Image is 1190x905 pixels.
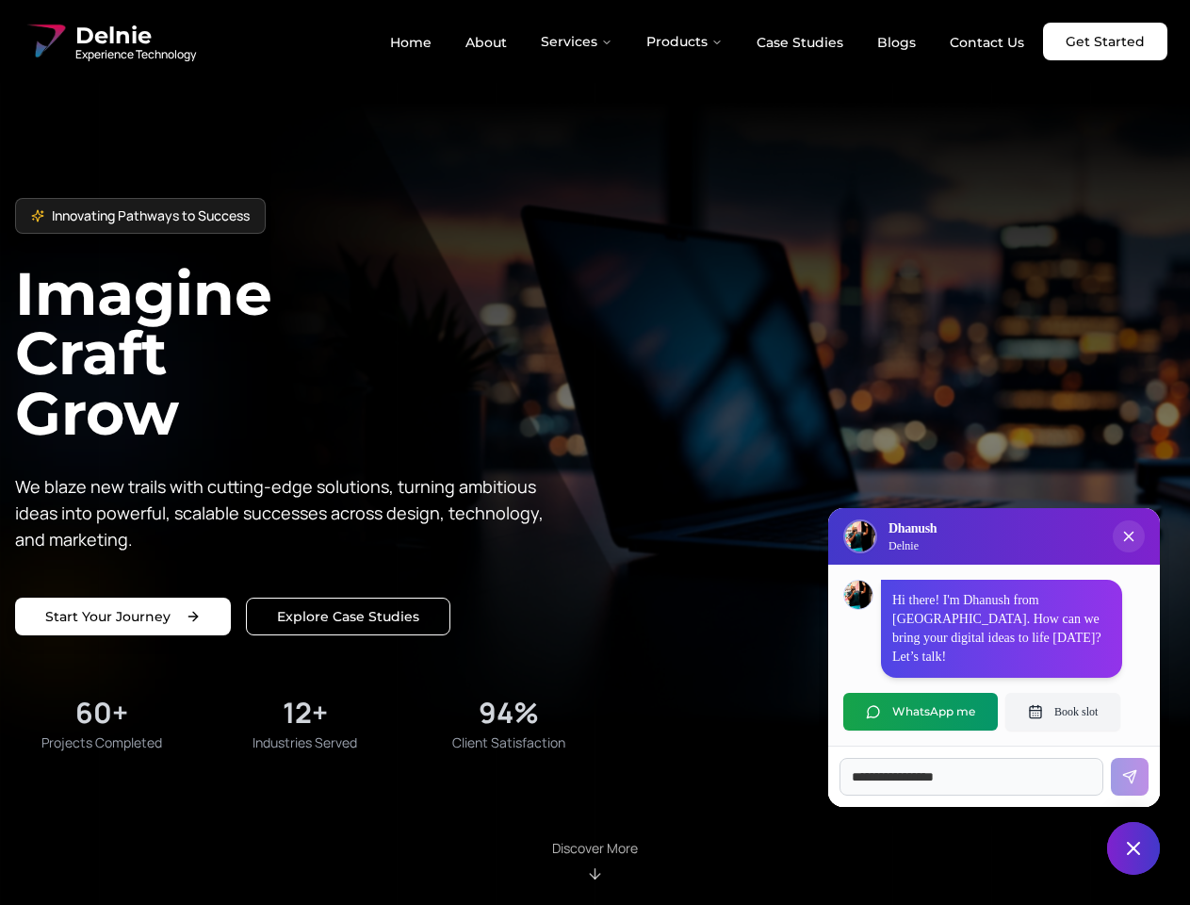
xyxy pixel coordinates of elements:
a: About [450,26,522,58]
p: We blaze new trails with cutting-edge solutions, turning ambitious ideas into powerful, scalable ... [15,473,558,552]
a: Delnie Logo Full [23,19,196,64]
a: Start your project with us [15,598,231,635]
span: Industries Served [253,733,357,752]
img: Dhanush [844,581,872,609]
div: 12+ [283,696,328,730]
img: Delnie Logo [845,521,875,551]
a: Case Studies [742,26,858,58]
button: Close chat popup [1113,520,1145,552]
span: Client Satisfaction [452,733,565,752]
h3: Dhanush [888,519,937,538]
div: 60+ [75,696,128,730]
span: Delnie [75,21,196,51]
div: 94% [479,696,539,730]
a: Contact Us [935,26,1039,58]
button: Services [526,23,628,60]
span: Innovating Pathways to Success [52,206,250,225]
span: Projects Completed [41,733,162,752]
p: Delnie [888,538,937,553]
a: Home [375,26,447,58]
button: Close chat [1107,822,1160,875]
a: Explore our solutions [246,598,450,635]
button: WhatsApp me [843,693,998,731]
button: Book slot [1005,693,1120,731]
div: Scroll to About section [552,839,638,882]
button: Products [631,23,738,60]
img: Delnie Logo [23,19,68,64]
nav: Main [375,23,1039,60]
a: Blogs [862,26,931,58]
p: Discover More [552,839,638,858]
p: Hi there! I'm Dhanush from [GEOGRAPHIC_DATA]. How can we bring your digital ideas to life [DATE]?... [892,591,1111,666]
a: Get Started [1043,23,1167,60]
h1: Imagine Craft Grow [15,264,595,442]
span: Experience Technology [75,47,196,62]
